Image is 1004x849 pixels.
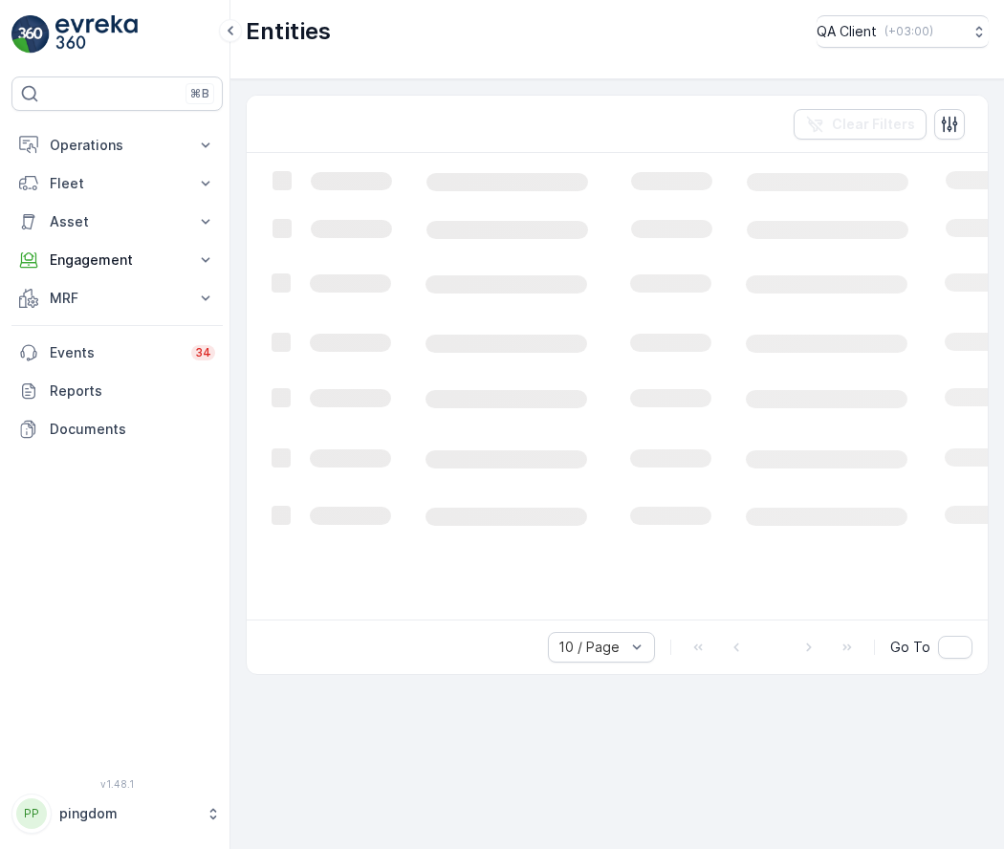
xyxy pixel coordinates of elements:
p: Events [50,343,180,362]
p: Clear Filters [832,115,915,134]
button: Engagement [11,241,223,279]
p: Asset [50,212,185,231]
span: Go To [890,638,930,657]
button: QA Client(+03:00) [817,15,989,48]
p: Reports [50,381,215,401]
div: PP [16,798,47,829]
span: v 1.48.1 [11,778,223,790]
p: MRF [50,289,185,308]
p: Engagement [50,250,185,270]
p: 34 [195,345,211,360]
p: Entities [246,16,331,47]
button: MRF [11,279,223,317]
p: QA Client [817,22,877,41]
p: pingdom [59,804,196,823]
a: Documents [11,410,223,448]
p: ⌘B [190,86,209,101]
button: PPpingdom [11,794,223,834]
button: Operations [11,126,223,164]
p: Fleet [50,174,185,193]
a: Events34 [11,334,223,372]
a: Reports [11,372,223,410]
p: Documents [50,420,215,439]
button: Fleet [11,164,223,203]
img: logo [11,15,50,54]
p: Operations [50,136,185,155]
img: logo_light-DOdMpM7g.png [55,15,138,54]
button: Asset [11,203,223,241]
button: Clear Filters [794,109,927,140]
p: ( +03:00 ) [884,24,933,39]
